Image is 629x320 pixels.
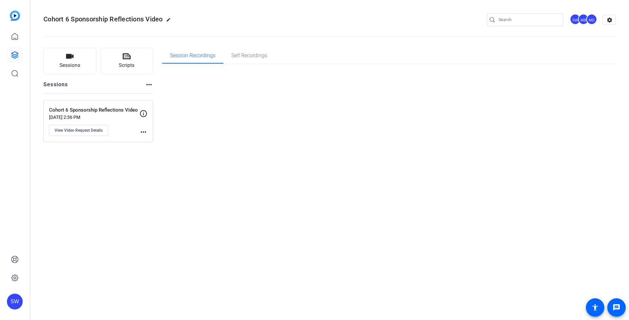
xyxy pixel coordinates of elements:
span: Session Recordings [170,53,215,58]
div: MD [586,14,597,25]
mat-icon: accessibility [591,304,599,311]
span: View Video Request Details [55,128,103,133]
button: View Video Request Details [49,125,108,136]
span: Scripts [119,62,135,69]
div: SW [570,14,581,25]
span: Sessions [60,62,80,69]
p: Cohort 6 Sponsorship Reflections Video [49,106,139,114]
input: Search [499,16,558,24]
ngx-avatar: Mark Dolnick [586,14,598,25]
button: Sessions [43,48,96,74]
ngx-avatar: Marilou Blackberg [578,14,590,25]
div: MB [578,14,589,25]
mat-icon: message [613,304,620,311]
button: Scripts [100,48,153,74]
span: Self Recordings [231,53,267,58]
p: [DATE] 2:36 PM [49,115,139,120]
img: blue-gradient.svg [10,11,20,21]
ngx-avatar: Steve Winiecki [570,14,581,25]
div: SW [7,294,23,309]
mat-icon: settings [603,15,616,25]
mat-icon: more_horiz [139,128,147,136]
h2: Sessions [43,81,68,93]
span: Cohort 6 Sponsorship Reflections Video [43,15,163,23]
mat-icon: more_horiz [145,81,153,89]
mat-icon: edit [166,17,174,25]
